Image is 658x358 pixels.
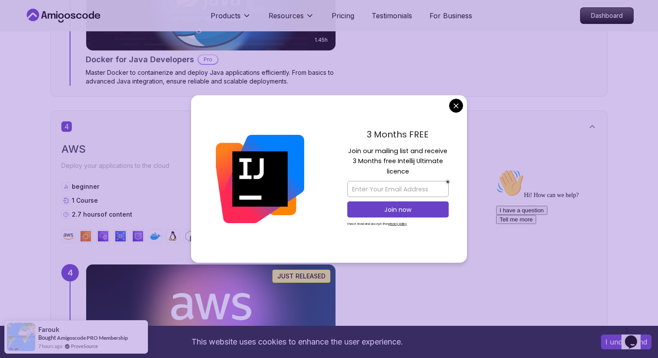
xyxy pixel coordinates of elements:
span: Farouk [38,326,59,333]
a: Amigoscode PRO Membership [57,335,128,341]
div: 4 [61,264,79,281]
img: ec2 logo [81,231,91,241]
div: 👋Hi! How can we help?I have a questionTell me more [3,3,160,58]
iframe: chat widget [621,323,649,349]
span: 1 Course [72,197,98,204]
a: Testimonials [372,10,412,21]
img: rds logo [115,231,126,241]
img: linux logo [168,231,178,241]
a: Pricing [332,10,354,21]
a: For Business [430,10,472,21]
p: Dashboard [581,8,633,23]
img: provesource social proof notification image [7,323,35,351]
p: Master Docker to containerize and deploy Java applications efficiently. From basics to advanced J... [86,68,336,86]
img: aws logo [63,231,74,241]
h2: AWS [61,142,597,156]
img: route53 logo [133,231,143,241]
div: This website uses cookies to enhance the user experience. [7,332,588,351]
button: Resources [269,10,314,28]
img: docker logo [150,231,161,241]
p: 1.45h [315,37,328,43]
h2: Docker for Java Developers [86,54,194,66]
span: Bought [38,334,56,341]
p: JUST RELEASED [277,272,326,281]
img: vpc logo [98,231,108,241]
p: Resources [269,10,304,21]
p: Deploy your applications to the cloud [61,160,597,172]
button: I have a question [3,40,55,49]
button: Products [211,10,251,28]
img: :wave: [3,3,31,31]
span: Hi! How can we help? [3,26,86,33]
p: 2.7 hours of content [72,210,132,219]
a: Dashboard [580,7,634,24]
button: Accept cookies [601,335,651,349]
iframe: chat widget [493,166,649,319]
p: beginner [72,182,99,191]
button: Tell me more [3,49,44,58]
img: bash logo [185,231,195,241]
span: 7 hours ago [38,342,62,350]
span: 4 [61,121,72,132]
a: ProveSource [71,342,98,350]
p: Pro [198,55,218,64]
p: Products [211,10,241,21]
